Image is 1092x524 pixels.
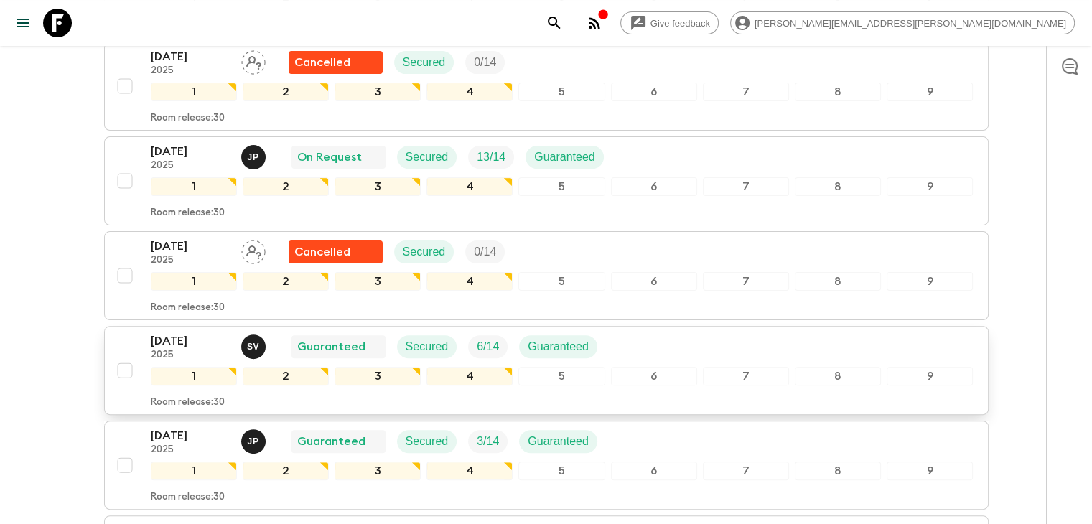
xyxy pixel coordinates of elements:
div: Secured [397,335,457,358]
span: Assign pack leader [241,244,266,256]
p: 2025 [151,160,230,172]
button: JP [241,429,269,454]
p: Cancelled [294,54,350,71]
p: Guaranteed [528,433,589,450]
p: Room release: 30 [151,397,225,408]
div: 7 [703,462,789,480]
div: Trip Fill [468,335,508,358]
p: On Request [297,149,362,166]
span: Give feedback [643,18,718,29]
p: Secured [406,433,449,450]
div: 4 [426,83,513,101]
p: [DATE] [151,238,230,255]
p: [DATE] [151,143,230,160]
div: 5 [518,272,605,291]
div: 3 [335,83,421,101]
div: 6 [611,462,697,480]
button: JP [241,145,269,169]
p: Guaranteed [297,338,365,355]
p: [DATE] [151,332,230,350]
div: 7 [703,272,789,291]
p: Cancelled [294,243,350,261]
div: 8 [795,272,881,291]
div: Trip Fill [465,51,505,74]
div: 5 [518,83,605,101]
div: Trip Fill [468,146,514,169]
p: Guaranteed [534,149,595,166]
div: 2 [243,272,329,291]
div: 1 [151,83,237,101]
p: Secured [406,149,449,166]
div: Secured [394,240,454,263]
div: 9 [887,177,973,196]
div: 7 [703,177,789,196]
p: 6 / 14 [477,338,499,355]
div: 1 [151,177,237,196]
div: 6 [611,272,697,291]
div: 2 [243,83,329,101]
p: 3 / 14 [477,433,499,450]
p: J P [248,151,259,163]
div: 5 [518,367,605,385]
p: 2025 [151,65,230,77]
button: menu [9,9,37,37]
p: [DATE] [151,427,230,444]
button: search adventures [540,9,569,37]
p: J P [248,436,259,447]
p: 2025 [151,350,230,361]
p: 2025 [151,255,230,266]
div: [PERSON_NAME][EMAIL_ADDRESS][PERSON_NAME][DOMAIN_NAME] [730,11,1075,34]
p: 0 / 14 [474,243,496,261]
button: SV [241,334,269,359]
p: Room release: 30 [151,492,225,503]
div: Flash Pack cancellation [289,240,383,263]
a: Give feedback [620,11,719,34]
p: 13 / 14 [477,149,505,166]
span: Julio Posadas [241,149,269,161]
p: S V [247,341,259,352]
div: 9 [887,83,973,101]
button: [DATE]2025Assign pack leaderFlash Pack cancellationSecuredTrip Fill123456789Room release:30 [104,42,989,131]
div: 2 [243,177,329,196]
div: 7 [703,367,789,385]
button: [DATE]2025Julio PosadasGuaranteedSecuredTrip FillGuaranteed123456789Room release:30 [104,421,989,510]
span: [PERSON_NAME][EMAIL_ADDRESS][PERSON_NAME][DOMAIN_NAME] [747,18,1074,29]
div: Trip Fill [465,240,505,263]
div: 6 [611,367,697,385]
div: 7 [703,83,789,101]
div: Trip Fill [468,430,508,453]
p: Room release: 30 [151,302,225,314]
div: 4 [426,462,513,480]
button: [DATE]2025Julio PosadasOn RequestSecuredTrip FillGuaranteed123456789Room release:30 [104,136,989,225]
div: 3 [335,462,421,480]
div: 3 [335,177,421,196]
div: 4 [426,177,513,196]
span: Assign pack leader [241,55,266,66]
button: [DATE]2025Samuel ValleGuaranteedSecuredTrip FillGuaranteed123456789Room release:30 [104,326,989,415]
div: 5 [518,462,605,480]
span: Samuel Valle [241,339,269,350]
div: 9 [887,272,973,291]
div: 4 [426,367,513,385]
div: 9 [887,462,973,480]
div: 1 [151,272,237,291]
div: 2 [243,367,329,385]
p: Room release: 30 [151,113,225,124]
div: Secured [394,51,454,74]
div: 2 [243,462,329,480]
p: Room release: 30 [151,207,225,219]
div: 1 [151,462,237,480]
div: 8 [795,177,881,196]
div: 3 [335,272,421,291]
p: Secured [406,338,449,355]
div: 3 [335,367,421,385]
p: [DATE] [151,48,230,65]
div: 6 [611,177,697,196]
div: Secured [397,146,457,169]
p: 2025 [151,444,230,456]
p: Guaranteed [297,433,365,450]
p: Guaranteed [528,338,589,355]
div: 6 [611,83,697,101]
p: 0 / 14 [474,54,496,71]
p: Secured [403,54,446,71]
